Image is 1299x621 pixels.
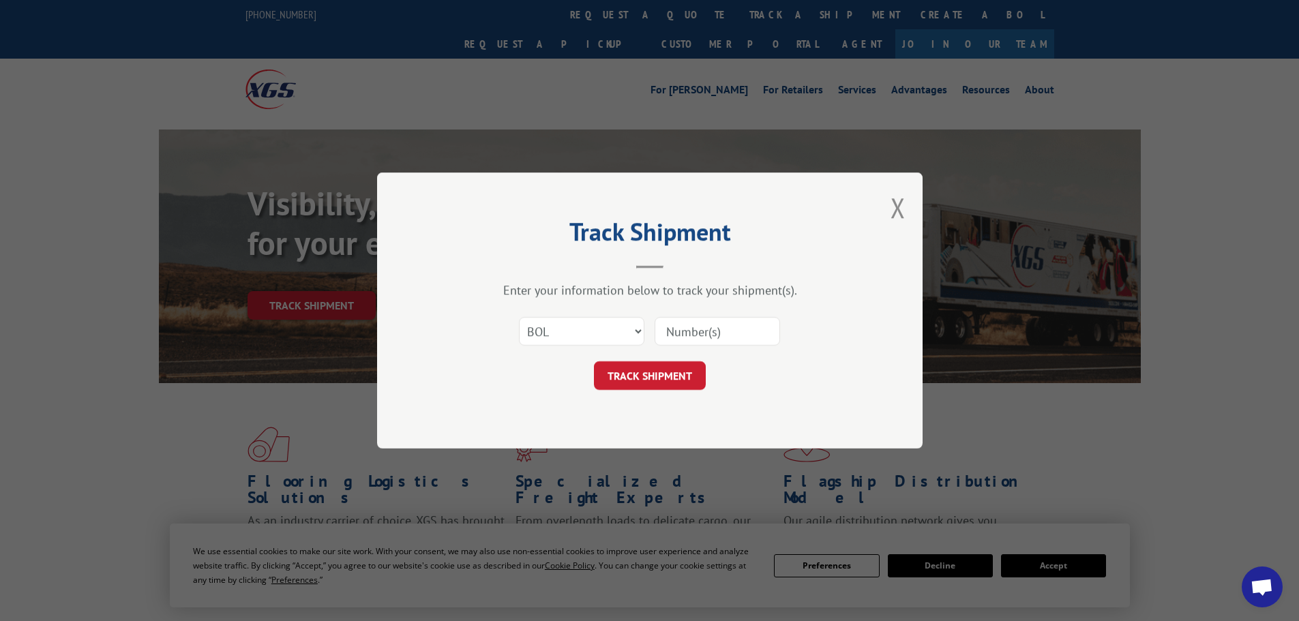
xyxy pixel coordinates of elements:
div: Enter your information below to track your shipment(s). [445,282,854,298]
div: Open chat [1242,566,1283,607]
button: Close modal [891,190,906,226]
h2: Track Shipment [445,222,854,248]
input: Number(s) [655,317,780,346]
button: TRACK SHIPMENT [594,361,706,390]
